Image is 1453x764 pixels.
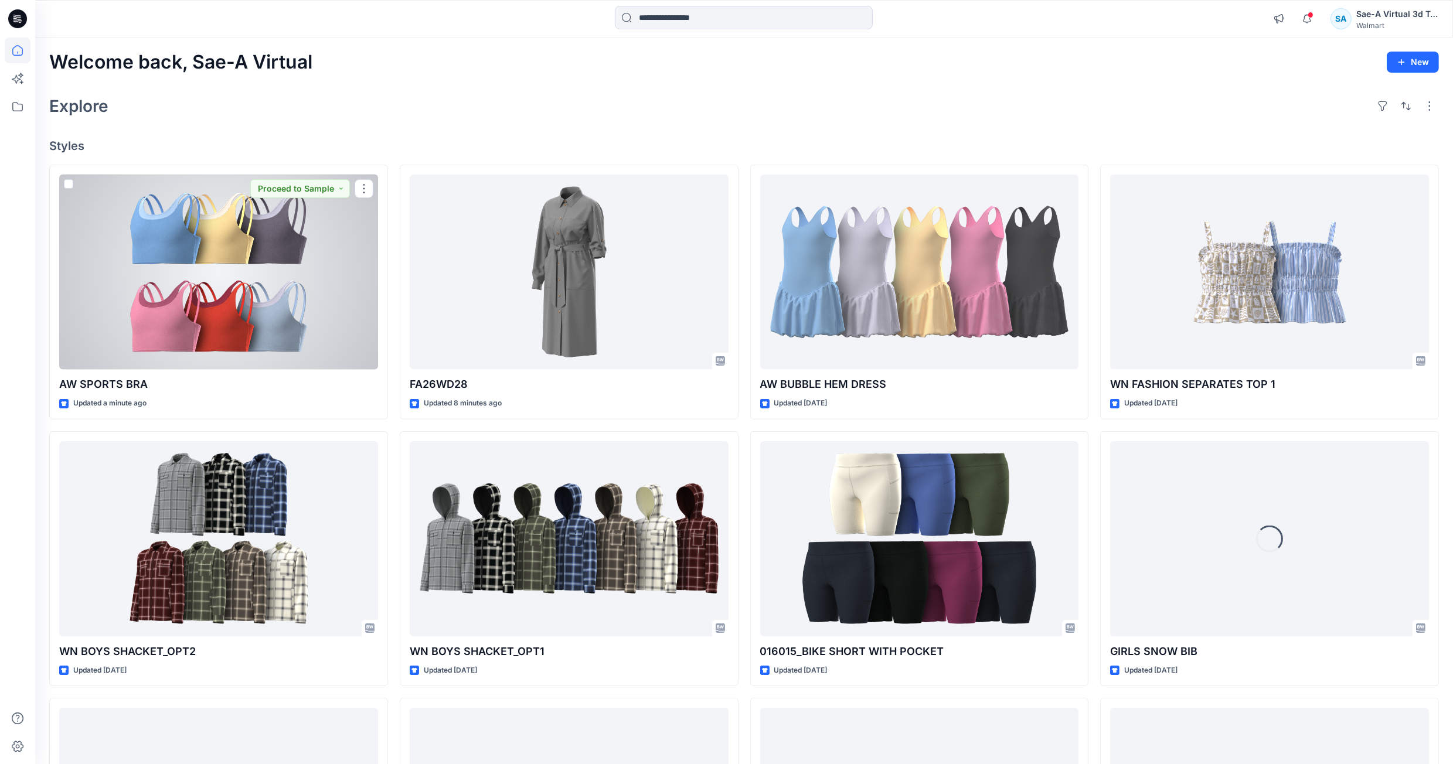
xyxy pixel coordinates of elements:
[73,397,147,410] p: Updated a minute ago
[424,664,477,677] p: Updated [DATE]
[1356,7,1438,21] div: Sae-A Virtual 3d Team
[73,664,127,677] p: Updated [DATE]
[424,397,502,410] p: Updated 8 minutes ago
[760,175,1079,370] a: AW BUBBLE HEM DRESS
[760,643,1079,660] p: 016015_BIKE SHORT WITH POCKET
[760,376,1079,393] p: AW BUBBLE HEM DRESS
[410,643,729,660] p: WN BOYS SHACKET_OPT1
[1387,52,1439,73] button: New
[1356,21,1438,30] div: Walmart
[774,397,828,410] p: Updated [DATE]
[1110,643,1429,660] p: GIRLS SNOW BIB
[49,97,108,115] h2: Explore
[49,139,1439,153] h4: Styles
[1124,664,1178,677] p: Updated [DATE]
[1331,8,1352,29] div: SA
[59,376,378,393] p: AW SPORTS BRA
[59,441,378,636] a: WN BOYS SHACKET_OPT2
[1110,175,1429,370] a: WN FASHION SEPARATES TOP 1
[59,175,378,370] a: AW SPORTS BRA
[410,441,729,636] a: WN BOYS SHACKET_OPT1
[59,643,378,660] p: WN BOYS SHACKET_OPT2
[760,441,1079,636] a: 016015_BIKE SHORT WITH POCKET
[49,52,312,73] h2: Welcome back, Sae-A Virtual
[410,376,729,393] p: FA26WD28
[774,664,828,677] p: Updated [DATE]
[1124,397,1178,410] p: Updated [DATE]
[410,175,729,370] a: FA26WD28
[1110,376,1429,393] p: WN FASHION SEPARATES TOP 1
